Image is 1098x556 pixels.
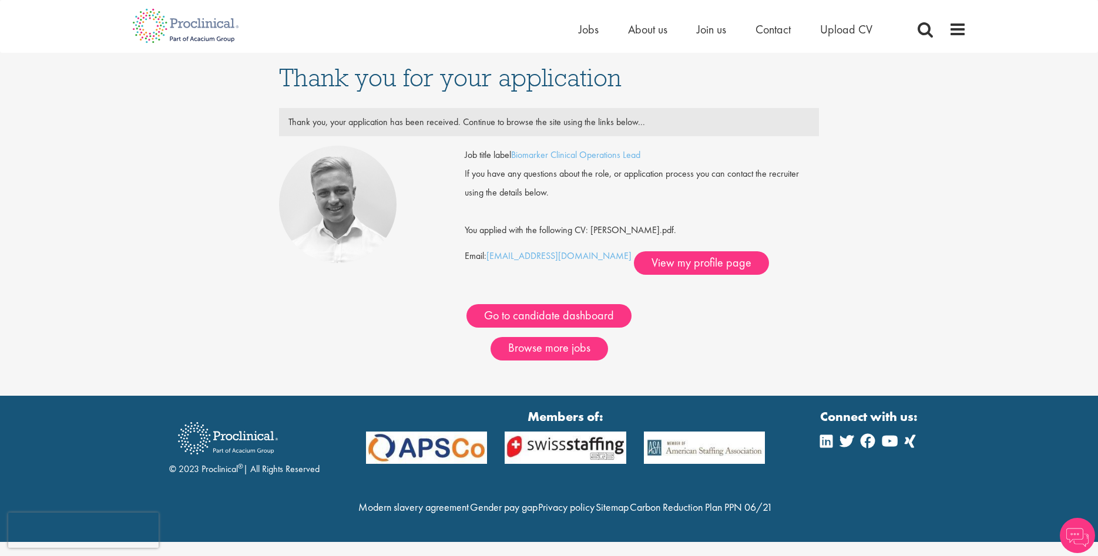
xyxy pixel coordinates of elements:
[8,513,159,548] iframe: reCAPTCHA
[635,432,774,464] img: APSCo
[538,500,595,514] a: Privacy policy
[169,413,320,476] div: © 2023 Proclinical | All Rights Reserved
[820,407,920,426] strong: Connect with us:
[238,461,243,471] sup: ®
[596,500,629,514] a: Sitemap
[358,500,469,514] a: Modern slavery agreement
[466,304,632,328] a: Go to candidate dashboard
[456,164,828,202] div: If you have any questions about the role, or application process you can contact the recruiter us...
[1060,518,1095,553] img: Chatbot
[280,113,819,132] div: Thank you, your application has been received. Continue to browse the site using the links below...
[279,62,622,93] span: Thank you for your application
[628,22,667,37] a: About us
[486,250,632,262] a: [EMAIL_ADDRESS][DOMAIN_NAME]
[366,407,765,426] strong: Members of:
[630,500,773,514] a: Carbon Reduction Plan PPN 06/21
[496,432,635,464] img: APSCo
[279,146,397,263] img: Joshua Bye
[511,149,640,161] a: Biomarker Clinical Operations Lead
[755,22,791,37] a: Contact
[820,22,872,37] a: Upload CV
[491,337,608,360] a: Browse more jobs
[579,22,599,37] a: Jobs
[456,146,828,164] div: Job title label
[470,500,538,514] a: Gender pay gap
[634,251,769,275] a: View my profile page
[465,146,819,275] div: Email:
[697,22,726,37] a: Join us
[169,414,287,463] img: Proclinical Recruitment
[456,202,828,240] div: You applied with the following CV: [PERSON_NAME].pdf.
[357,432,496,464] img: APSCo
